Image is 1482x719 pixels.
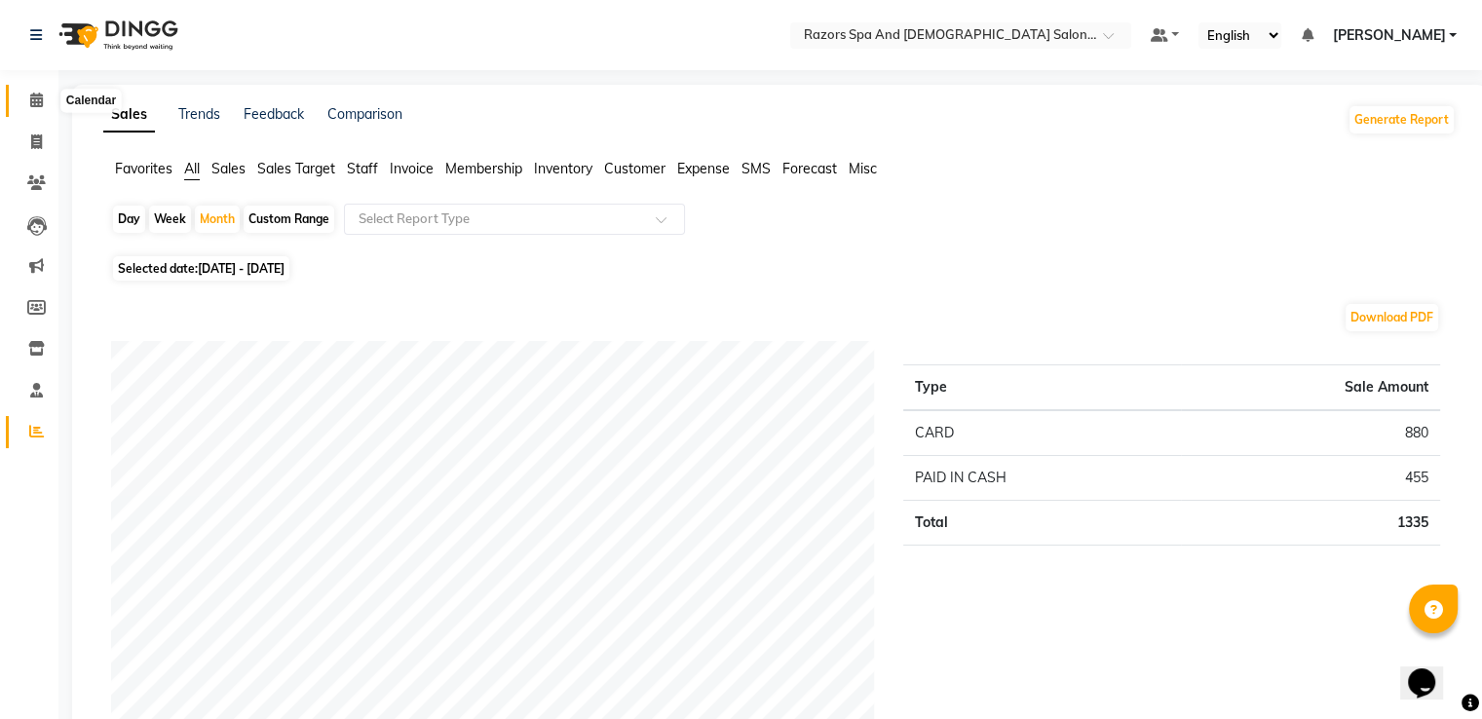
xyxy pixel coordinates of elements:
[50,8,183,62] img: logo
[1181,456,1440,501] td: 455
[115,160,172,177] span: Favorites
[903,456,1181,501] td: PAID IN CASH
[1400,641,1463,700] iframe: chat widget
[195,206,240,233] div: Month
[149,206,191,233] div: Week
[244,105,304,123] a: Feedback
[61,90,121,113] div: Calendar
[604,160,665,177] span: Customer
[1181,410,1440,456] td: 880
[347,160,378,177] span: Staff
[184,160,200,177] span: All
[903,410,1181,456] td: CARD
[903,501,1181,546] td: Total
[1349,106,1454,133] button: Generate Report
[1181,501,1440,546] td: 1335
[849,160,877,177] span: Misc
[390,160,434,177] span: Invoice
[1346,304,1438,331] button: Download PDF
[113,256,289,281] span: Selected date:
[445,160,522,177] span: Membership
[198,261,285,276] span: [DATE] - [DATE]
[113,206,145,233] div: Day
[741,160,771,177] span: SMS
[677,160,730,177] span: Expense
[244,206,334,233] div: Custom Range
[1332,25,1445,46] span: [PERSON_NAME]
[534,160,592,177] span: Inventory
[903,365,1181,411] th: Type
[178,105,220,123] a: Trends
[211,160,246,177] span: Sales
[1181,365,1440,411] th: Sale Amount
[327,105,402,123] a: Comparison
[782,160,837,177] span: Forecast
[257,160,335,177] span: Sales Target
